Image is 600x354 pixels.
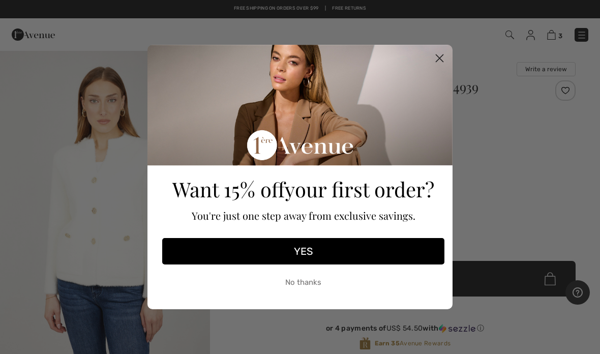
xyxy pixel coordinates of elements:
[192,209,415,222] span: You're just one step away from exclusive savings.
[285,175,434,202] span: your first order?
[162,238,444,264] button: YES
[431,49,448,67] button: Close dialog
[162,270,444,295] button: No thanks
[172,175,285,202] span: Want 15% off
